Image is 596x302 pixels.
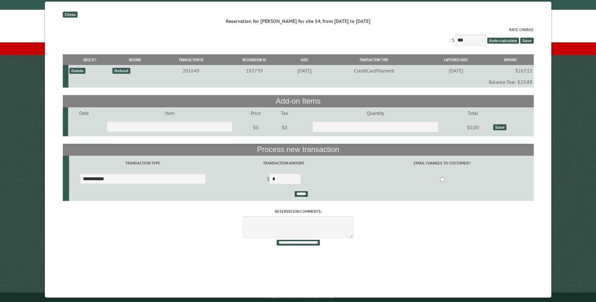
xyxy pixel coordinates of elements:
th: Captured Date [424,54,488,65]
div: Save [493,124,506,130]
label: Rate Charge [63,27,533,33]
span: Save [520,38,533,44]
div: Close [63,12,77,18]
td: $0 [272,119,297,136]
td: 201649 [159,65,223,76]
label: Email changes to customer? [352,160,533,166]
th: Transaction Type [324,54,424,65]
th: Delete? [68,54,111,65]
td: Date [68,107,100,119]
th: Process new transaction [63,144,533,156]
td: $ [216,171,351,188]
td: Item [100,107,239,119]
td: $0 [239,119,272,136]
th: Date [285,54,324,65]
td: Total [453,107,492,119]
label: Transaction Type [70,160,216,166]
td: CreditCardPayment [324,65,424,76]
div: Refund [112,68,130,74]
th: Reservation ID [223,54,285,65]
th: Transaction ID [159,54,223,65]
label: Transaction Amount [217,160,350,166]
td: $0.00 [453,119,492,136]
span: Auto-calculate [487,38,519,44]
td: [DATE] [285,65,324,76]
div: : $ [63,27,533,47]
th: Refund [111,54,158,65]
td: Tax [272,107,297,119]
td: 192739 [223,65,285,76]
td: Quantity [297,107,453,119]
td: [DATE] [424,65,488,76]
td: Balance Due: $20.88 [68,76,533,88]
td: Price [239,107,272,119]
td: $267.12 [488,65,533,76]
th: Amount [488,54,533,65]
div: Delete [69,68,85,74]
label: Reservation comments: [63,208,533,214]
th: Add-on Items [63,95,533,107]
small: © Campground Commander LLC. All rights reserved. [263,295,334,299]
div: Reservation for [PERSON_NAME] for site 54, from [DATE] to [DATE] [63,18,533,24]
